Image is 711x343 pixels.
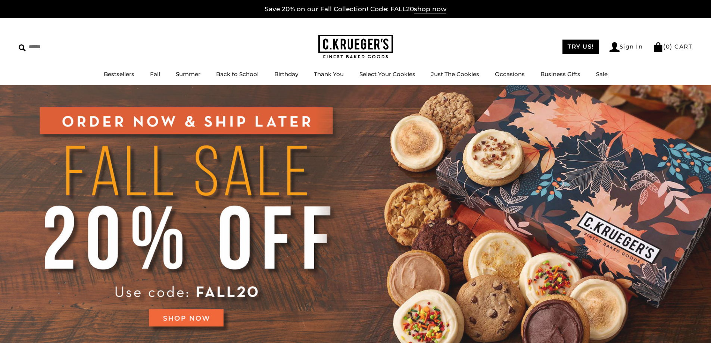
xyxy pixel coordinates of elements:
a: Fall [150,71,160,78]
a: Summer [176,71,200,78]
a: Occasions [495,71,525,78]
a: Thank You [314,71,344,78]
a: Save 20% on our Fall Collection! Code: FALL20shop now [265,5,446,13]
a: Sign In [609,42,643,52]
span: shop now [414,5,446,13]
a: Select Your Cookies [359,71,415,78]
a: Birthday [274,71,298,78]
a: Business Gifts [540,71,580,78]
a: TRY US! [562,40,599,54]
img: Search [19,44,26,52]
span: 0 [666,43,670,50]
img: Account [609,42,620,52]
a: (0) CART [653,43,692,50]
a: Bestsellers [104,71,134,78]
img: Bag [653,42,663,52]
a: Back to School [216,71,259,78]
a: Just The Cookies [431,71,479,78]
input: Search [19,41,107,53]
a: Sale [596,71,608,78]
img: C.KRUEGER'S [318,35,393,59]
